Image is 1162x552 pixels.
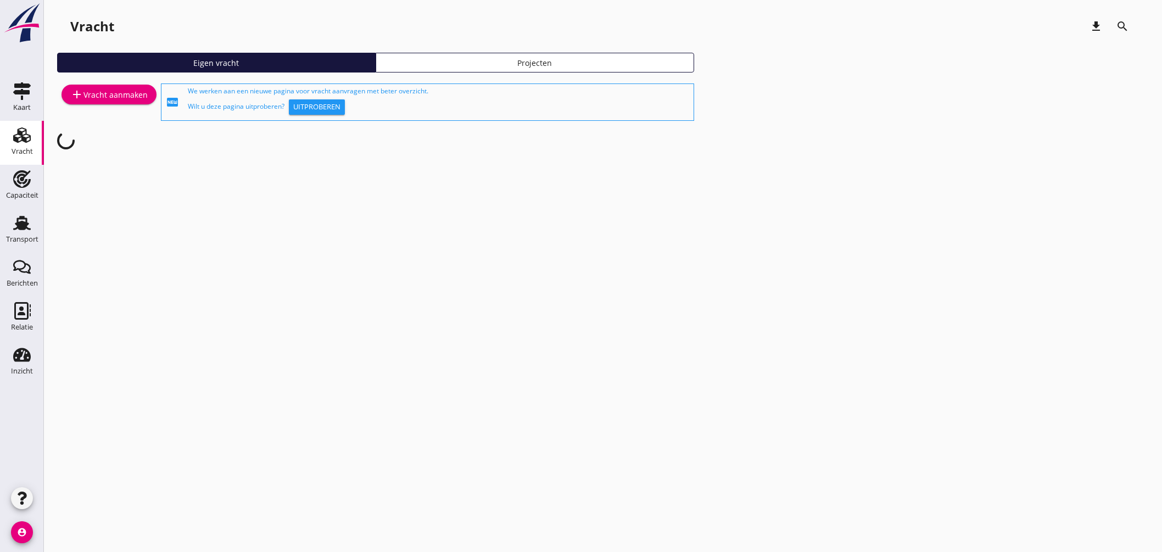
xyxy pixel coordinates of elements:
[2,3,42,43] img: logo-small.a267ee39.svg
[293,102,340,113] div: Uitproberen
[7,280,38,287] div: Berichten
[62,85,157,104] a: Vracht aanmaken
[6,236,38,243] div: Transport
[62,57,371,69] div: Eigen vracht
[1116,20,1129,33] i: search
[11,367,33,375] div: Inzicht
[166,96,179,109] i: fiber_new
[70,88,148,101] div: Vracht aanmaken
[70,18,114,35] div: Vracht
[11,521,33,543] i: account_circle
[57,53,376,73] a: Eigen vracht
[376,53,694,73] a: Projecten
[1090,20,1103,33] i: download
[12,148,33,155] div: Vracht
[289,99,345,115] button: Uitproberen
[381,57,689,69] div: Projecten
[188,86,689,118] div: We werken aan een nieuwe pagina voor vracht aanvragen met beter overzicht. Wilt u deze pagina uit...
[13,104,31,111] div: Kaart
[11,324,33,331] div: Relatie
[6,192,38,199] div: Capaciteit
[70,88,83,101] i: add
